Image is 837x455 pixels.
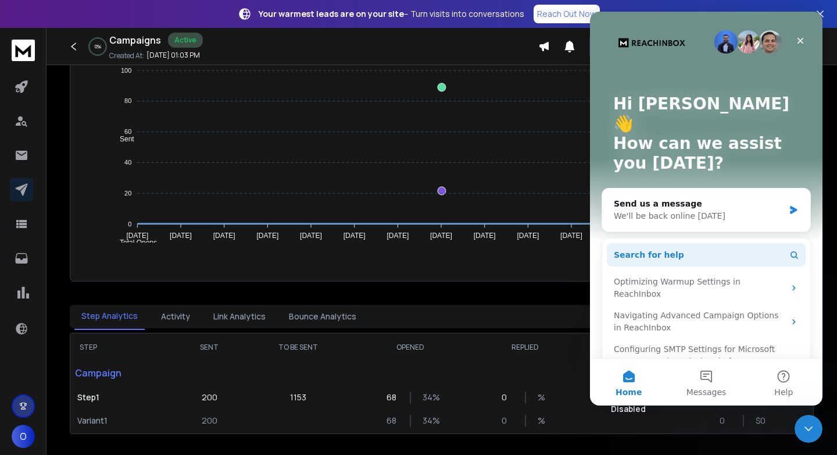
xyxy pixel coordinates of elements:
th: REPLIED [468,333,583,361]
button: O [12,425,35,448]
p: $ 0 [756,415,767,426]
tspan: [DATE] [170,232,192,240]
tspan: [DATE] [213,232,235,240]
tspan: [DATE] [430,232,452,240]
p: 0 [502,392,513,403]
button: Activity [154,304,197,329]
p: 68 [387,392,398,403]
button: Link Analytics [206,304,273,329]
p: 200 [202,415,217,426]
p: x-axis : Date(UTC) [80,256,804,265]
p: Disabled [611,403,646,415]
iframe: Intercom live chat [795,415,822,443]
img: logo [12,40,35,61]
strong: Your warmest leads are on your site [259,8,404,19]
tspan: 0 [128,221,131,227]
tspan: 80 [124,98,131,105]
th: OPENED [353,333,468,361]
tspan: 40 [124,159,131,166]
tspan: [DATE] [387,232,409,240]
th: CLICKED [583,333,674,361]
span: Sent [111,135,134,143]
tspan: [DATE] [517,232,539,240]
p: [DATE] 01:03 PM [146,51,200,60]
tspan: [DATE] [474,232,496,240]
th: SENT [174,333,244,361]
h1: Campaigns [109,33,161,47]
iframe: Intercom live chat [590,12,822,406]
tspan: 60 [124,128,131,135]
button: Step Analytics [74,303,145,330]
p: Created At: [109,51,144,61]
tspan: [DATE] [300,232,322,240]
p: Reach Out Now [537,8,596,20]
tspan: [DATE] [560,232,582,240]
p: 0 [502,415,513,426]
tspan: [DATE] [256,232,278,240]
p: 34 % [423,415,434,426]
p: 68 [387,415,398,426]
p: 0 % [95,43,101,50]
p: 0 [720,415,731,426]
button: Bounce Analytics [282,304,363,329]
p: 34 % [423,392,434,403]
p: Step 1 [77,392,167,403]
p: Variant 1 [77,415,167,426]
p: Campaign [70,361,174,385]
p: % [538,415,549,426]
p: 1153 [290,392,306,403]
tspan: [DATE] [344,232,366,240]
div: Active [168,33,203,48]
th: STEP [70,333,174,361]
p: – Turn visits into conversations [259,8,524,20]
tspan: 20 [124,190,131,197]
tspan: [DATE] [126,232,148,240]
p: % [538,392,549,403]
th: TO BE SENT [244,333,353,361]
p: 200 [202,392,217,403]
span: Total Opens [111,239,157,247]
tspan: 100 [121,67,131,74]
a: Reach Out Now [534,5,600,23]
